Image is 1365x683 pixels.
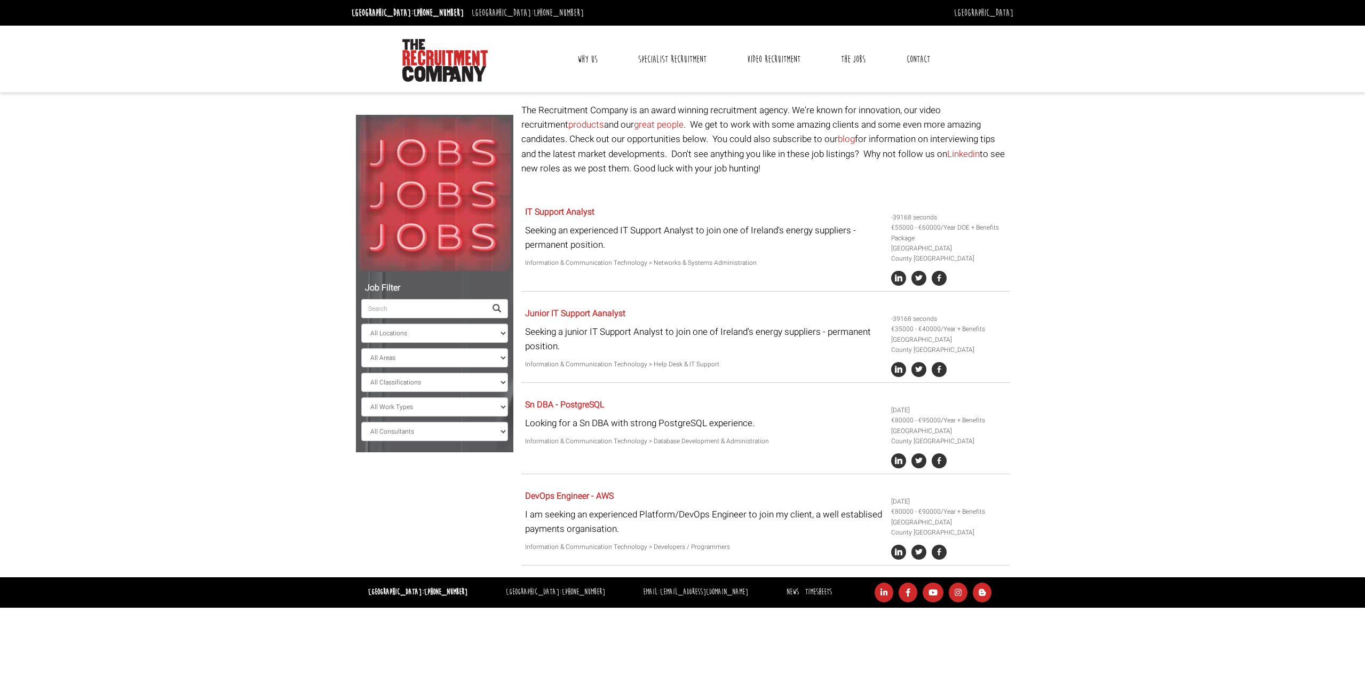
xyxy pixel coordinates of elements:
li: [GEOGRAPHIC_DATA] County [GEOGRAPHIC_DATA] [891,426,1005,446]
li: €80000 - €90000/Year + Benefits [891,507,1005,517]
li: Email: [640,585,751,600]
a: IT Support Analyst [525,206,594,218]
li: [GEOGRAPHIC_DATA]: [503,585,608,600]
li: [GEOGRAPHIC_DATA]: [349,4,466,21]
a: blog [838,132,855,146]
a: Linkedin [947,147,980,161]
strong: [GEOGRAPHIC_DATA]: [368,587,467,597]
a: great people [634,118,684,131]
a: News [787,587,799,597]
li: [DATE] [891,497,1005,507]
li: €35000 - €40000/Year + Benefits [891,324,1005,334]
a: Specialist Recruitment [630,46,715,73]
a: [EMAIL_ADDRESS][DOMAIN_NAME] [660,587,748,597]
p: I am seeking an experienced Platform/DevOps Engineer to join my client, a well establised payment... [525,507,883,536]
a: Why Us [569,46,606,73]
li: -39168 seconds [891,213,1005,223]
p: Information & Communication Technology > Developers / Programmers [525,542,883,552]
a: [PHONE_NUMBER] [414,7,464,19]
li: -39168 seconds [891,314,1005,324]
a: Sn DBA - PostgreSQL [525,398,604,411]
li: [GEOGRAPHIC_DATA] County [GEOGRAPHIC_DATA] [891,335,1005,355]
a: [PHONE_NUMBER] [562,587,605,597]
a: Junior IT Support Aanalyst [525,307,625,320]
a: Contact [899,46,938,73]
input: Search [361,299,486,318]
a: [GEOGRAPHIC_DATA] [954,7,1013,19]
a: products [568,118,604,131]
li: [GEOGRAPHIC_DATA] County [GEOGRAPHIC_DATA] [891,244,1005,264]
p: Seeking a junior IT Support Analyst to join one of Ireland's energy suppliers - permanent position. [525,325,883,354]
p: Seeking an experienced IT Support Analyst to join one of Ireland's energy suppliers - permanent p... [525,223,883,252]
li: €80000 - €95000/Year + Benefits [891,415,1005,426]
p: Looking for a Sn DBA with strong PostgreSQL experience. [525,416,883,430]
li: [GEOGRAPHIC_DATA] County [GEOGRAPHIC_DATA] [891,517,1005,538]
p: Information & Communication Technology > Networks & Systems Administration [525,258,883,268]
p: Information & Communication Technology > Database Development & Administration [525,436,883,446]
a: The Jobs [833,46,874,73]
a: DevOps Engineer - AWS [525,490,614,503]
a: Video Recruitment [739,46,808,73]
li: [GEOGRAPHIC_DATA]: [469,4,586,21]
a: [PHONE_NUMBER] [534,7,584,19]
p: The Recruitment Company is an award winning recruitment agency. We're known for innovation, our v... [521,103,1010,176]
img: The Recruitment Company [402,39,488,82]
p: Information & Communication Technology > Help Desk & IT Support [525,359,883,370]
li: €55000 - €60000/Year DOE + Benefits Package [891,223,1005,243]
a: Timesheets [805,587,832,597]
h5: Job Filter [361,284,508,293]
li: [DATE] [891,405,1005,415]
a: [PHONE_NUMBER] [424,587,467,597]
img: Jobs, Jobs, Jobs [356,115,513,272]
